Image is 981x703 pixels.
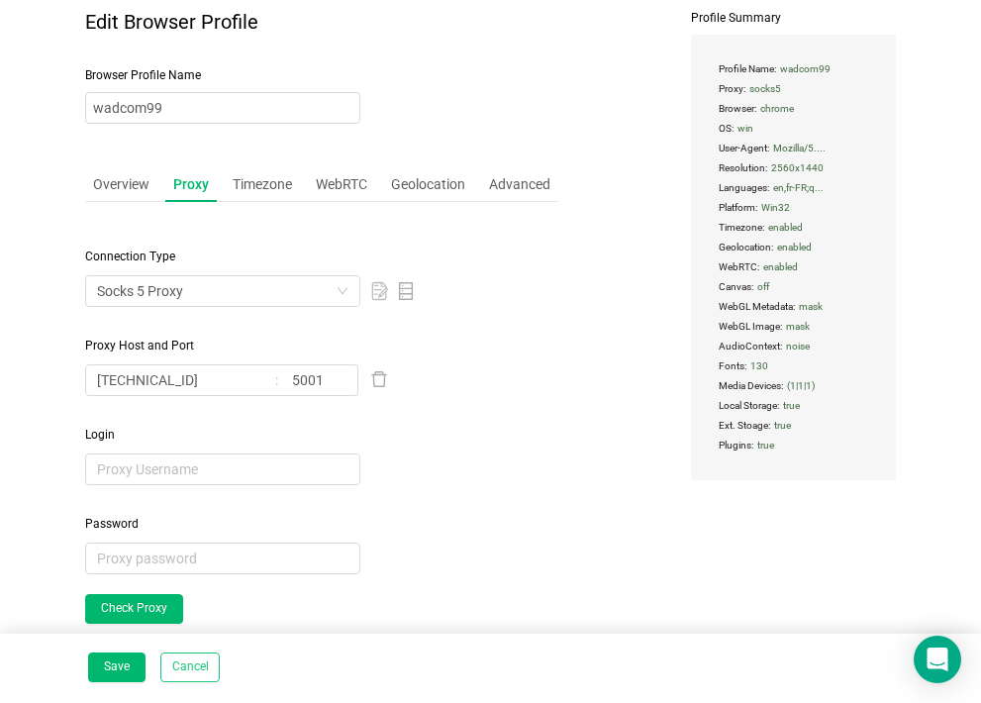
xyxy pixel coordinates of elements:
input: Proxy Username [85,453,360,485]
span: Connection Type [85,248,558,265]
span: Timezone: [716,218,871,238]
i: icon: down [337,285,348,299]
span: 2560x1440 [771,157,824,178]
input: IP Address [85,364,273,396]
span: Browser: [716,99,871,119]
div: Open Intercom Messenger [914,636,961,683]
span: Canvas: [716,277,871,297]
span: true [783,395,800,416]
div: Socks 5 Proxy [97,276,183,306]
span: en,fr-FR;q... [773,177,824,198]
input: port [281,364,358,396]
button: Cancel [160,653,220,682]
i: icon: delete [370,370,388,388]
span: Media Devices: [716,376,871,396]
span: Resolution: [716,158,871,178]
div: Geolocation [383,166,473,203]
span: Proxy Host and Port [85,337,558,354]
span: WebGL Metadata: [716,297,871,317]
span: WebRTC: [716,257,871,277]
h1: Edit Browser Profile [85,11,558,34]
div: WebRTC [308,166,375,203]
input: Proxy password [85,543,360,574]
span: Proxy: [716,79,871,99]
span: Profile Name: [716,59,871,79]
span: win [737,118,753,139]
div: Advanced [481,166,558,203]
span: Profile Summary [691,11,896,25]
span: Mozilla/5.... [773,138,826,158]
span: chrome [760,98,794,119]
span: AudioContext: [716,337,871,356]
span: Browser Profile Name [85,68,360,82]
span: ( 1 | 1 | 1 ) [787,375,815,396]
button: Check Proxy [85,594,183,624]
div: Timezone [225,166,300,203]
span: wadcom99 [780,58,831,79]
span: Geolocation: [716,238,871,257]
span: Fonts: [716,356,871,376]
span: Languages: [716,178,871,198]
span: true [774,415,791,436]
i: icon: database [397,282,415,300]
span: Ext. Stoage: [716,416,871,436]
span: Win32 [761,197,790,218]
span: WebGL Image: [716,317,871,337]
span: enabled [777,237,812,257]
span: OS: [716,119,871,139]
div: Overview [85,166,157,203]
span: User-Agent: [716,139,871,158]
span: true [757,435,774,455]
span: Plugins: [716,436,871,455]
span: Login [85,426,558,444]
button: Save [88,653,146,682]
span: mask [786,316,810,337]
div: Proxy [165,166,217,203]
span: noise [786,336,810,356]
span: Local Storage: [716,396,871,416]
span: Platform: [716,198,871,218]
span: enabled [763,256,798,277]
span: enabled [768,217,803,238]
span: socks5 [749,78,781,99]
span: Password [85,515,558,533]
span: 130 [750,355,768,376]
span: off [757,276,769,297]
span: mask [799,296,823,317]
